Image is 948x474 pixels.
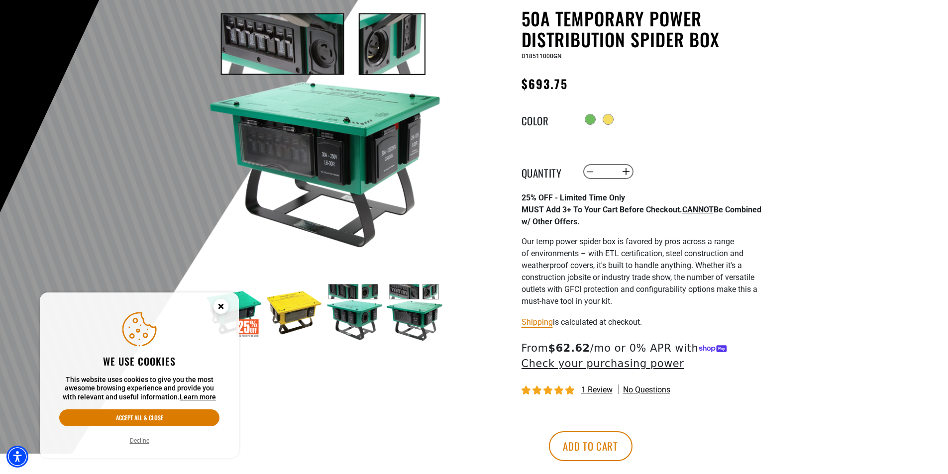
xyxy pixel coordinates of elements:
legend: Color [522,113,571,126]
span: 1 review [581,385,613,394]
a: This website uses cookies to give you the most awesome browsing experience and provide you with r... [180,393,216,401]
span: No questions [623,384,670,395]
span: $693.75 [522,75,568,93]
strong: MUST Add 3+ To Your Cart Before Checkout. Be Combined w/ Other Offers. [522,205,761,226]
span: CANNOT [682,205,714,214]
button: Add to cart [549,431,632,461]
img: green [386,284,443,341]
span: Our temp power spider box is favored by pros across a range of environments – with ETL certificat... [522,237,757,306]
label: Quantity [522,165,571,178]
button: Decline [127,436,152,446]
div: Accessibility Menu [6,446,28,468]
img: green [205,10,445,250]
h1: 50A Temporary Power Distribution Spider Box [522,8,765,50]
p: This website uses cookies to give you the most awesome browsing experience and provide you with r... [59,376,219,402]
aside: Cookie Consent [40,292,239,459]
strong: 25% OFF - Limited Time Only [522,193,625,202]
img: yellow [265,284,323,341]
img: green [325,284,383,341]
span: D18511000GN [522,53,562,60]
div: Page 1 [522,192,765,307]
div: is calculated at checkout. [522,315,765,329]
h2: We use cookies [59,355,219,368]
a: Shipping [522,317,553,327]
span: 5.00 stars [522,386,576,395]
button: Accept all & close [59,409,219,426]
